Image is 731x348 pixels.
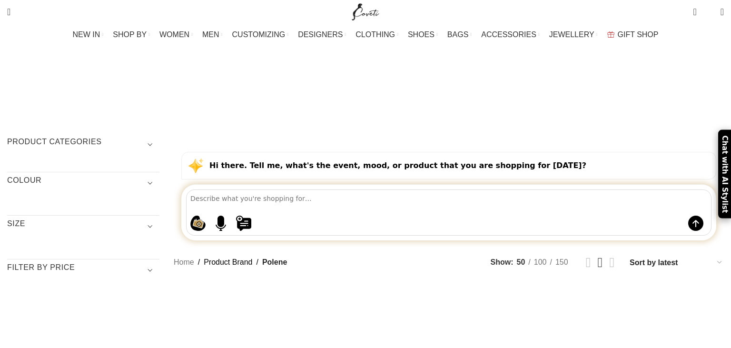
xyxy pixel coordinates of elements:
[481,25,540,44] a: ACCESSORIES
[7,219,159,235] h3: SIZE
[706,10,713,17] span: 0
[408,30,435,39] span: SHOES
[232,25,289,44] a: CUSTOMIZING
[350,7,382,15] a: Site logo
[607,31,614,38] img: GiftBag
[298,25,346,44] a: DESIGNERS
[549,25,598,44] a: JEWELLERY
[618,30,659,39] span: GIFT SHOP
[447,25,472,44] a: BAGS
[356,30,395,39] span: CLOTHING
[73,30,100,39] span: NEW IN
[607,25,659,44] a: GIFT SHOP
[113,25,150,44] a: SHOP BY
[159,30,189,39] span: WOMEN
[2,2,15,21] a: Search
[704,2,713,21] div: My Wishlist
[232,30,286,39] span: CUSTOMIZING
[356,25,398,44] a: CLOTHING
[113,30,147,39] span: SHOP BY
[202,30,219,39] span: MEN
[447,30,468,39] span: BAGS
[481,30,536,39] span: ACCESSORIES
[7,175,159,191] h3: COLOUR
[694,5,701,12] span: 0
[408,25,438,44] a: SHOES
[7,262,159,278] h3: Filter by price
[73,25,104,44] a: NEW IN
[688,2,701,21] a: 0
[202,25,222,44] a: MEN
[7,137,159,153] h3: Product categories
[549,30,594,39] span: JEWELLERY
[2,25,729,44] div: Main navigation
[298,30,343,39] span: DESIGNERS
[159,25,193,44] a: WOMEN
